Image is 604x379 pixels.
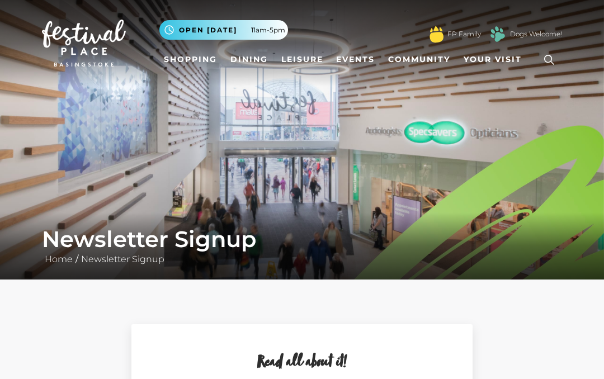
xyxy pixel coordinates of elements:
[459,49,532,70] a: Your Visit
[179,25,237,35] span: Open [DATE]
[78,254,167,264] a: Newsletter Signup
[42,254,75,264] a: Home
[510,29,562,39] a: Dogs Welcome!
[277,49,328,70] a: Leisure
[226,49,272,70] a: Dining
[159,49,221,70] a: Shopping
[464,54,522,65] span: Your Visit
[251,25,285,35] span: 11am-5pm
[42,226,562,253] h1: Newsletter Signup
[384,49,455,70] a: Community
[42,20,126,67] img: Festival Place Logo
[159,352,445,373] h2: Read all about it!
[332,49,379,70] a: Events
[159,20,288,40] button: Open [DATE] 11am-5pm
[447,29,481,39] a: FP Family
[34,226,570,266] div: /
